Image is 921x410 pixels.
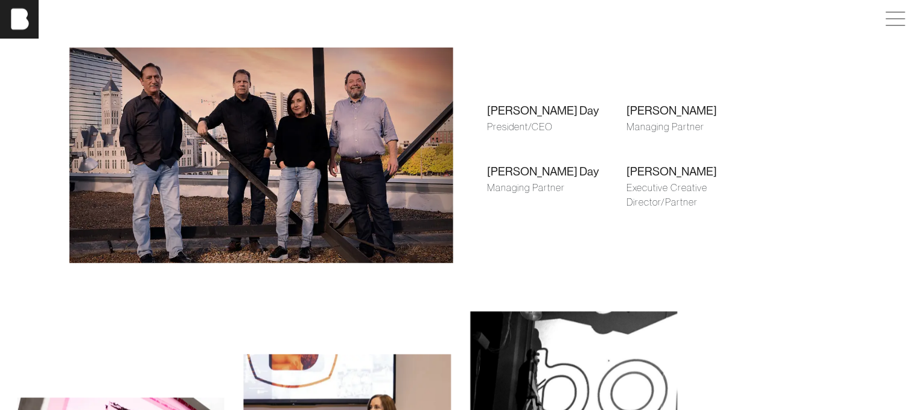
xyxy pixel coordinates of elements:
div: [PERSON_NAME] [626,102,766,119]
div: President/CEO [487,119,626,134]
div: Managing Partner [626,119,766,134]
div: Managing Partner [487,180,626,195]
img: A photo of the bohan leadership team. [69,48,453,263]
div: Executive Creative Director/Partner [626,180,766,209]
div: [PERSON_NAME] Day [487,163,626,180]
div: [PERSON_NAME] Day [487,102,626,119]
div: [PERSON_NAME] [626,163,766,180]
